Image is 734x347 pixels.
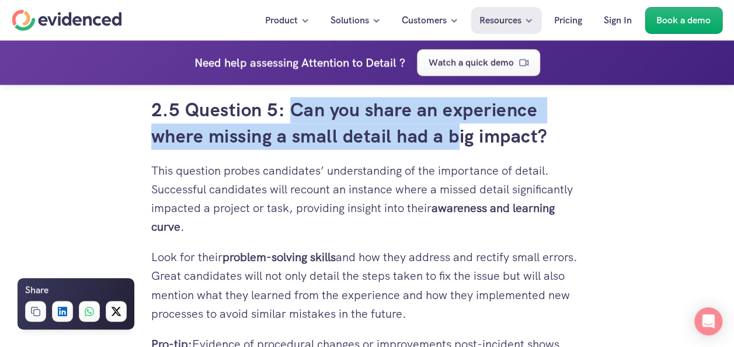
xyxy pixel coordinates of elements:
p: Solutions [331,13,369,28]
p: Book a demo [656,13,711,28]
p: Customers [402,13,447,28]
p: Resources [479,13,521,28]
h4: Attention to Detail [301,54,396,72]
p: This question probes candidates’ understanding of the importance of detail. Successful candidates... [151,161,583,236]
div: Open Intercom Messenger [694,307,722,335]
a: Sign In [595,7,641,34]
p: Sign In [604,13,632,28]
h3: 2.5 Question 5: Can you share an experience where missing a small detail had a big impact? [151,97,583,150]
h4: ? [399,54,405,72]
a: Watch a quick demo [417,50,540,77]
p: Look for their and how they address and rectify small errors. Great candidates will not only deta... [151,248,583,322]
a: Home [12,10,121,31]
p: Need help assessing [194,54,298,72]
p: Product [265,13,298,28]
h6: Share [25,283,48,298]
p: Watch a quick demo [429,55,514,71]
a: Book a demo [645,7,722,34]
p: Pricing [554,13,582,28]
strong: problem-solving skills [222,249,336,265]
a: Pricing [545,7,591,34]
